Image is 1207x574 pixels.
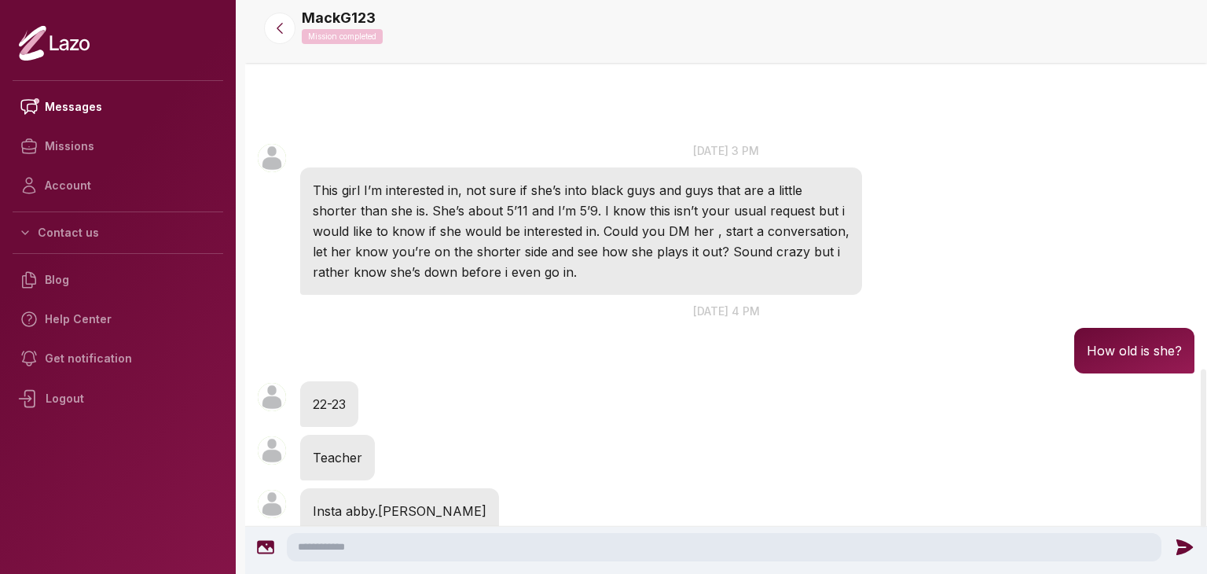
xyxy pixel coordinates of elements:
[245,142,1207,159] p: [DATE] 3 pm
[302,29,383,44] p: Mission completed
[302,7,376,29] p: MackG123
[1087,340,1182,361] p: How old is she?
[245,303,1207,319] p: [DATE] 4 pm
[13,166,223,205] a: Account
[313,394,346,414] p: 22-23
[258,436,286,465] img: User avatar
[258,383,286,411] img: User avatar
[13,260,223,300] a: Blog
[13,127,223,166] a: Missions
[313,180,849,282] p: This girl I’m interested in, not sure if she’s into black guys and guys that are a little shorter...
[13,87,223,127] a: Messages
[13,339,223,378] a: Get notification
[13,378,223,419] div: Logout
[13,219,223,247] button: Contact us
[13,300,223,339] a: Help Center
[313,447,362,468] p: Teacher
[313,501,486,521] p: Insta abby.[PERSON_NAME]
[258,490,286,518] img: User avatar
